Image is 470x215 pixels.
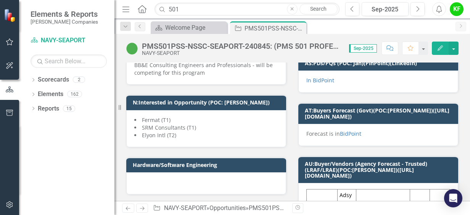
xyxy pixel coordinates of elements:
[133,162,282,168] h3: Hardware/Software Engineering
[63,105,75,112] div: 15
[38,104,59,113] a: Reports
[305,161,454,178] h3: AU:Buyer/Vendors (Agency Forecast - Trusted)(LRAF/LRAE)(POC:[PERSON_NAME])([URL][DOMAIN_NAME])
[305,107,454,119] h3: AT:Buyers Forecast (Govt)(POC:[PERSON_NAME])([URL][DOMAIN_NAME])
[362,2,409,16] button: Sep-2025
[349,44,377,53] span: Sep-2025
[245,24,304,33] div: PMS501PSS-NSSC-SEAPORT-240845: (PMS 501 PROFESSIONAL SUPPORT SERVICES (SEAPORT NXG))
[450,2,464,16] button: KF
[142,132,176,139] span: Elyon Intl (T2)
[364,5,406,14] div: Sep-2025
[444,189,462,207] div: Open Intercom Messenger
[38,90,63,99] a: Elements
[142,42,341,50] div: PMS501PSS-NSSC-SEAPORT-240845: (PMS 501 PROFESSIONAL SUPPORT SERVICES (SEAPORT NXG))
[133,99,282,105] h3: N:Interested in Opportunity (POC: [PERSON_NAME])
[31,36,107,45] a: NAVY-SEAPORT
[340,130,361,137] a: BidPoint
[165,23,225,32] div: Welcome Page
[31,10,98,19] span: Elements & Reports
[126,42,138,55] img: Active
[142,50,341,56] div: NAVY-SEAPORT
[164,204,206,212] a: NAVY-SEAPORT
[155,3,340,16] input: Search ClearPoint...
[31,19,98,25] small: [PERSON_NAME] Companies
[73,77,85,83] div: 2
[305,60,454,66] h3: AS:PDs/PQs (POC: Jan)(PinPoint)(LinkedIn)
[38,75,69,84] a: Scorecards
[209,204,246,212] a: Opportunities
[142,116,171,124] span: Fermat (T1)
[31,55,107,68] input: Search Below...
[306,77,334,84] a: In BidPoint
[153,23,225,32] a: Welcome Page
[67,91,82,98] div: 162
[299,4,338,14] a: Search
[4,9,17,22] img: ClearPoint Strategy
[142,124,196,131] span: SRM Consultants (T1)
[153,204,287,213] div: » »
[134,60,278,77] p: BB&E Consulting Engineers and Professionals - will be competing for this program
[306,130,450,138] p: Forecast is in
